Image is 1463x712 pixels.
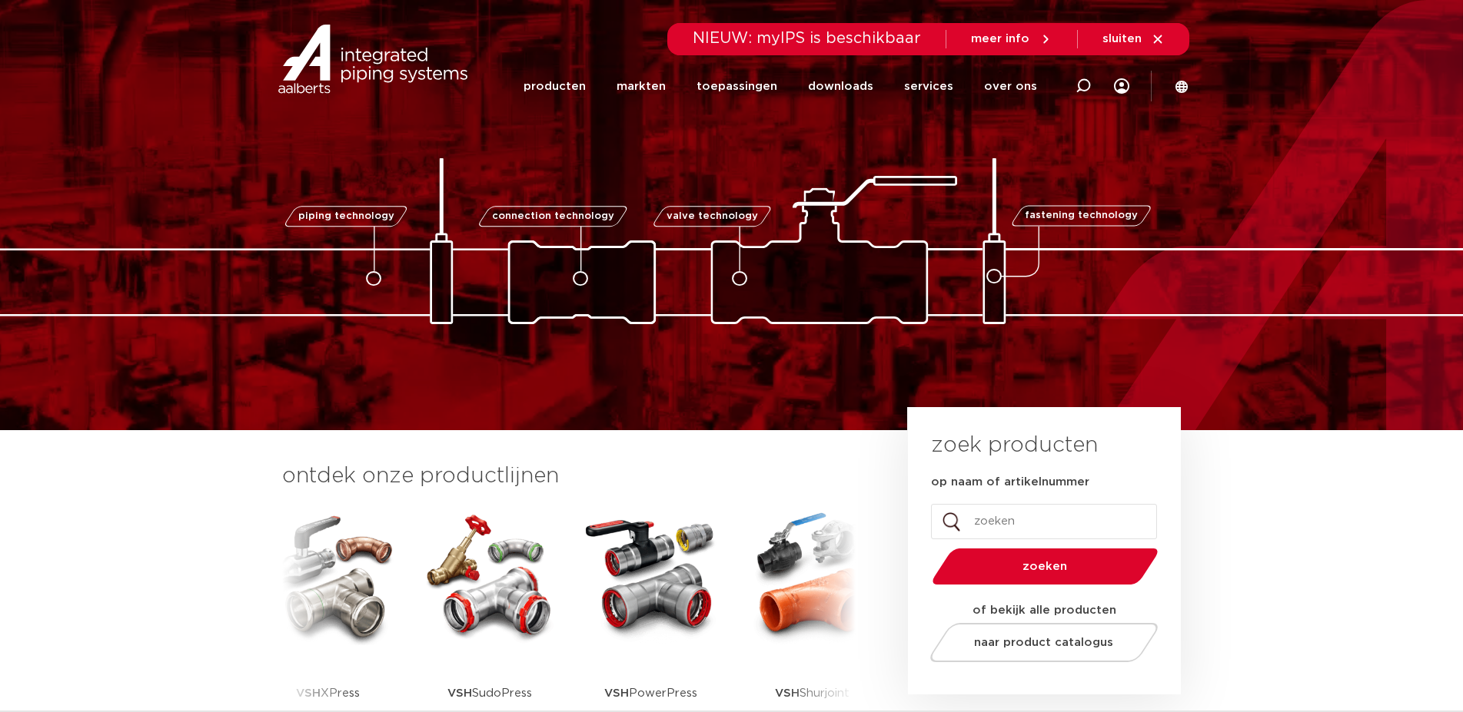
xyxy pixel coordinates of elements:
span: naar product catalogus [974,637,1113,648]
a: sluiten [1102,32,1165,46]
div: my IPS [1114,55,1129,117]
a: services [904,57,953,116]
span: NIEUW: myIPS is beschikbaar [693,31,921,46]
span: connection technology [491,211,613,221]
strong: VSH [604,687,629,699]
nav: Menu [524,57,1037,116]
h3: ontdek onze productlijnen [282,461,856,492]
strong: VSH [447,687,472,699]
span: zoeken [972,561,1119,572]
span: piping technology [298,211,394,221]
a: toepassingen [697,57,777,116]
span: meer info [971,33,1029,45]
a: over ons [984,57,1037,116]
button: zoeken [926,547,1164,586]
a: naar product catalogus [926,623,1162,662]
a: downloads [808,57,873,116]
a: producten [524,57,586,116]
span: fastening technology [1025,211,1138,221]
span: sluiten [1102,33,1142,45]
input: zoeken [931,504,1157,539]
strong: VSH [296,687,321,699]
span: valve technology [667,211,758,221]
a: meer info [971,32,1052,46]
h3: zoek producten [931,430,1098,461]
strong: of bekijk alle producten [973,604,1116,616]
strong: VSH [775,687,800,699]
label: op naam of artikelnummer [931,475,1089,490]
a: markten [617,57,666,116]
